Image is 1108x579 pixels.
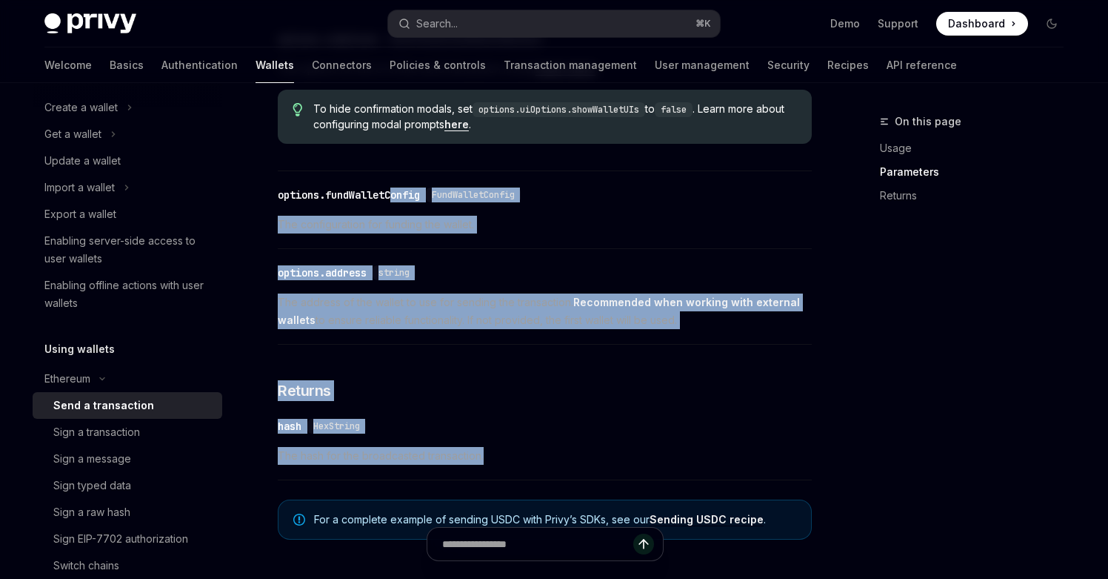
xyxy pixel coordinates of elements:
div: Import a wallet [44,179,115,196]
div: options.address [278,265,367,280]
a: API reference [887,47,957,83]
a: Support [878,16,918,31]
div: Get a wallet [44,125,101,143]
button: Toggle Import a wallet section [33,174,222,201]
a: Enabling server-side access to user wallets [33,228,222,272]
div: Enabling server-side access to user wallets [44,232,213,268]
a: User management [655,47,750,83]
button: Open search [388,10,720,37]
a: Sign typed data [33,472,222,499]
span: ⌘ K [695,18,711,30]
a: Sign a raw hash [33,499,222,526]
a: Recipes [827,47,869,83]
div: Sign EIP-7702 authorization [53,530,188,548]
button: Toggle dark mode [1040,12,1064,36]
a: Transaction management [504,47,637,83]
a: Export a wallet [33,201,222,228]
span: To hide confirmation modals, set to . Learn more about configuring modal prompts . [313,102,797,132]
button: Send message [633,534,654,555]
a: Switch chains [33,552,222,579]
button: Toggle Get a wallet section [33,121,222,148]
div: Ethereum [44,370,90,388]
div: Update a wallet [44,152,121,170]
div: Export a wallet [44,205,116,223]
a: Policies & controls [390,47,486,83]
a: Authentication [161,47,238,83]
svg: Note [293,514,305,526]
span: Dashboard [948,16,1005,31]
a: Usage [880,136,1075,160]
a: Sign a message [33,446,222,472]
div: Sign a raw hash [53,503,130,521]
div: Sign a transaction [53,423,140,441]
a: here [444,118,469,131]
span: For a complete example of sending USDC with Privy’s SDKs, see our . [314,512,796,527]
a: Sign EIP-7702 authorization [33,526,222,552]
div: Sign typed data [53,477,131,494]
a: Sending USDC recipe [650,513,764,526]
a: Sign a transaction [33,419,222,446]
a: Dashboard [936,12,1028,36]
span: The configuration for funding the wallet. [278,216,812,234]
a: Update a wallet [33,148,222,174]
h5: Using wallets [44,340,115,358]
code: false [655,102,692,117]
button: Toggle Create a wallet section [33,94,222,121]
div: Create a wallet [44,99,118,116]
div: hash [278,419,301,434]
div: Send a transaction [53,397,154,414]
span: string [378,267,410,279]
a: Enabling offline actions with user wallets [33,272,222,317]
code: options.uiOptions.showWalletUIs [473,102,645,117]
div: Enabling offline actions with user wallets [44,277,213,312]
img: dark logo [44,13,136,34]
span: FundWalletConfig [432,189,515,201]
div: options.fundWalletConfig [278,188,420,202]
span: HexString [313,420,360,432]
a: Send a transaction [33,392,222,419]
div: Sign a message [53,450,131,468]
span: The address of the wallet to use for sending the transaction. to ensure reliable functionality. I... [278,294,812,329]
span: The hash for the broadcasted transaction. [278,447,812,465]
div: Search... [416,15,458,33]
span: On this page [895,113,961,130]
a: Connectors [312,47,372,83]
span: Returns [278,380,331,401]
a: Security [767,47,810,83]
input: Ask a question... [442,528,633,560]
a: Welcome [44,47,92,83]
a: Demo [830,16,860,31]
button: Toggle Ethereum section [33,365,222,392]
a: Basics [110,47,144,83]
a: Parameters [880,160,1075,184]
svg: Tip [293,103,303,116]
a: Wallets [256,47,294,83]
a: Returns [880,184,1075,208]
div: Switch chains [53,557,119,575]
